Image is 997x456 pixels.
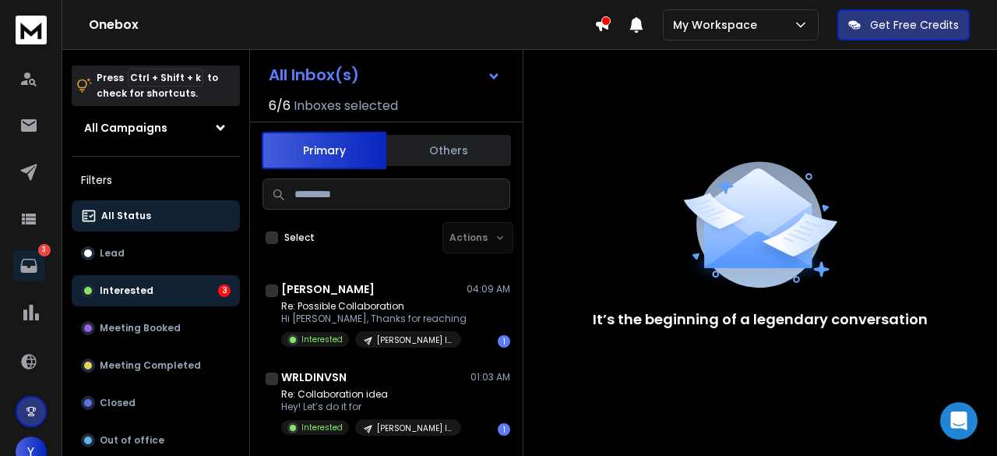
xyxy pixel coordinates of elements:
button: Get Free Credits [837,9,970,41]
h1: All Inbox(s) [269,67,359,83]
p: Get Free Credits [870,17,959,33]
h1: WRLDINVSN [281,369,347,385]
p: It’s the beginning of a legendary conversation [593,309,928,331]
button: Meeting Completed [72,350,240,381]
h1: Onebox [89,16,594,34]
button: All Campaigns [72,112,240,143]
span: Ctrl + Shift + k [128,69,203,87]
label: Select [284,232,315,244]
h3: Inboxes selected [294,97,398,115]
img: logo [16,16,47,44]
p: Meeting Booked [100,322,181,334]
p: My Workspace [673,17,763,33]
p: Out of office [100,434,164,447]
p: 3 [38,244,51,256]
p: 01:03 AM [470,371,510,384]
h1: [PERSON_NAME] [281,281,375,297]
p: [PERSON_NAME] list [377,334,452,346]
div: 3 [218,285,231,297]
button: Others [386,133,511,168]
p: Meeting Completed [100,359,201,372]
p: [PERSON_NAME] list [377,422,452,434]
h3: Filters [72,169,240,191]
p: Hey! Let’s do it for [281,401,461,413]
p: Interested [301,422,343,433]
button: All Inbox(s) [256,59,513,90]
div: 1 [498,335,510,348]
h1: All Campaigns [84,120,167,136]
button: Interested3 [72,275,240,306]
div: 1 [498,423,510,436]
button: All Status [72,200,240,232]
button: Primary [262,132,386,169]
p: Re: Collaboration idea [281,388,461,401]
p: All Status [101,210,151,222]
button: Lead [72,238,240,269]
p: Lead [100,247,125,260]
p: Hi [PERSON_NAME], Thanks for reaching [281,313,467,325]
p: 04:09 AM [467,283,510,295]
a: 3 [13,250,44,281]
span: 6 / 6 [269,97,291,115]
p: Interested [301,334,343,345]
p: Closed [100,397,136,409]
p: Interested [100,285,153,297]
button: Meeting Booked [72,313,240,344]
button: Out of office [72,425,240,456]
p: Press to check for shortcuts. [97,70,218,101]
div: Open Intercom Messenger [940,402,978,440]
p: Re: Possible Collaboration [281,300,467,313]
button: Closed [72,387,240,419]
